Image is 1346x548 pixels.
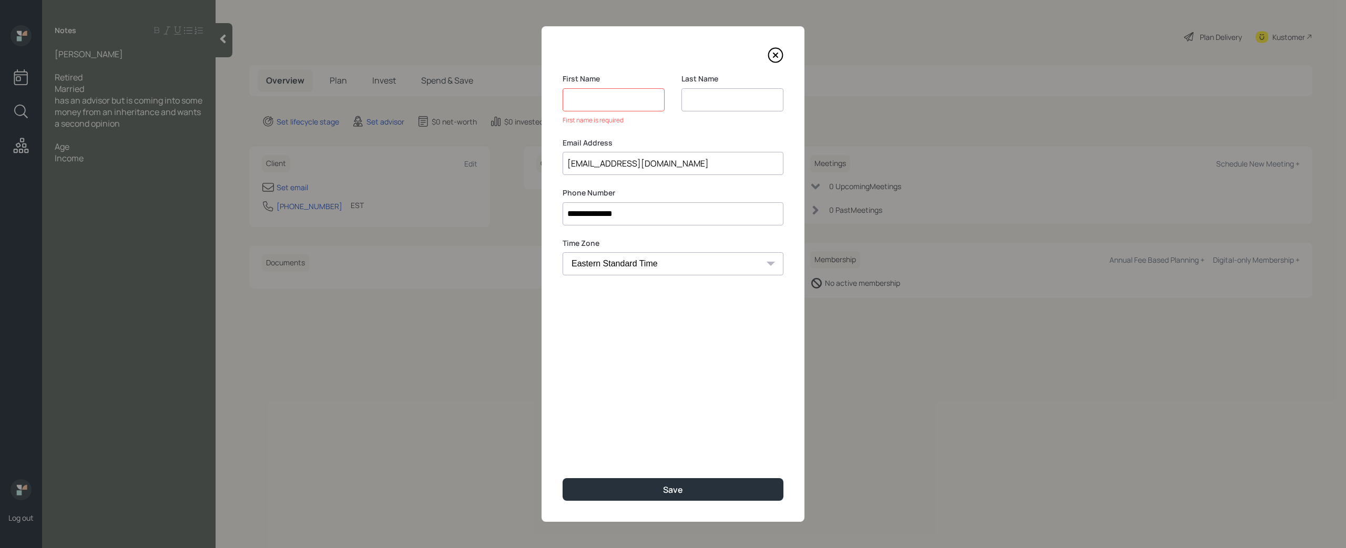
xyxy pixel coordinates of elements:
div: Save [663,484,683,495]
div: First name is required [563,116,665,125]
label: Email Address [563,138,783,148]
label: Phone Number [563,188,783,198]
label: First Name [563,74,665,84]
button: Save [563,478,783,501]
label: Time Zone [563,238,783,249]
label: Last Name [681,74,783,84]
